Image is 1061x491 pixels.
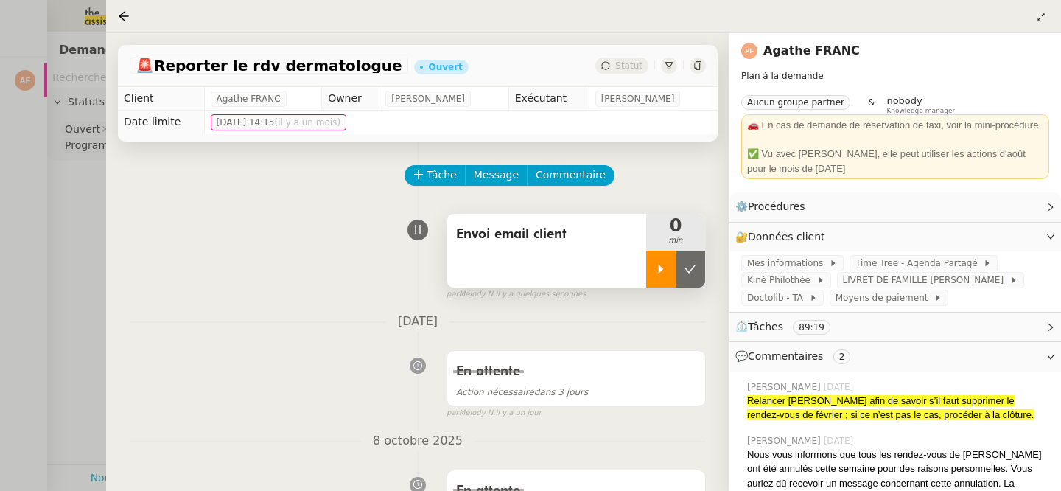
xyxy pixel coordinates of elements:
[747,118,1043,133] div: 🚗 En cas de demande de réservation de taxi, voir la mini-procédure
[601,91,675,106] span: [PERSON_NAME]
[527,165,614,186] button: Commentaire
[136,57,154,74] span: 🚨
[391,91,465,106] span: [PERSON_NAME]
[729,342,1061,371] div: 💬Commentaires 2
[886,95,922,106] span: nobody
[474,167,519,184] span: Message
[747,147,1043,175] div: ✅ Vu avec [PERSON_NAME], elle peut utiliser les actions d'août pour le mois de [DATE]
[824,380,857,394] span: [DATE]
[136,58,402,73] span: Reporter le rdv dermatologue
[747,434,824,448] span: [PERSON_NAME]
[833,349,851,364] nz-tag: 2
[735,350,856,362] span: 💬
[729,192,1061,221] div: ⚙️Procédures
[868,95,875,114] span: &
[763,43,860,58] a: Agathe FRANC
[447,288,586,301] small: Mélody N.
[217,91,281,106] span: Agathe FRANC
[456,365,520,378] span: En attente
[843,273,1009,288] span: LIVRET DE FAMILLE [PERSON_NAME]
[729,223,1061,251] div: 🔐Données client
[886,107,955,115] span: Knowledge manager
[855,256,983,271] span: Time Tree - Agenda Partagé
[508,87,589,111] td: Exécutant
[118,87,204,111] td: Client
[217,115,341,130] span: [DATE] 14:15
[447,407,459,419] span: par
[729,313,1061,341] div: ⏲️Tâches 89:19
[748,231,825,243] span: Données client
[536,167,606,184] span: Commentaire
[456,223,637,245] span: Envoi email client
[741,43,757,59] img: svg
[747,290,809,305] span: Doctolib - TA
[429,63,463,72] div: Ouvert
[735,229,831,245] span: 🔐
[646,217,705,234] span: 0
[386,312,449,332] span: [DATE]
[886,95,955,114] app-user-label: Knowledge manager
[405,165,466,186] button: Tâche
[747,273,816,288] span: Kiné Philothée
[836,290,934,305] span: Moyens de paiement
[274,117,340,128] span: (il y a un mois)
[447,407,542,419] small: Mélody N.
[615,60,642,71] span: Statut
[793,320,830,335] nz-tag: 89:19
[456,387,534,397] span: Action nécessaire
[495,407,541,419] span: il y a un jour
[427,167,457,184] span: Tâche
[741,71,824,81] span: Plan à la demande
[465,165,528,186] button: Message
[118,111,204,134] td: Date limite
[447,288,459,301] span: par
[495,288,586,301] span: il y a quelques secondes
[748,321,783,332] span: Tâches
[747,395,1034,421] span: Relancer [PERSON_NAME] afin de savoir s’il faut supprimer le rendez-vous de février ; si ce n’est...
[748,350,823,362] span: Commentaires
[646,234,705,247] span: min
[322,87,379,111] td: Owner
[741,95,850,110] nz-tag: Aucun groupe partner
[735,321,843,332] span: ⏲️
[361,431,475,451] span: 8 octobre 2025
[747,380,824,394] span: [PERSON_NAME]
[456,387,588,397] span: dans 3 jours
[824,434,857,448] span: [DATE]
[747,256,829,271] span: Mes informations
